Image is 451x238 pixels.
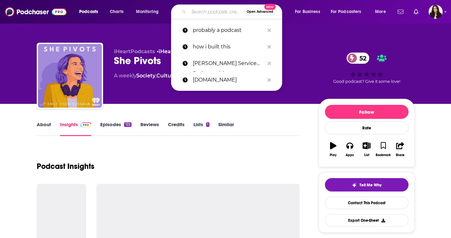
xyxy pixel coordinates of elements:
button: Show profile menu [429,5,443,19]
span: New [264,4,276,10]
button: Bookmark [375,138,392,161]
button: open menu [290,7,328,17]
span: Monitoring [136,7,159,16]
button: Share [392,138,408,161]
div: Apps [346,153,354,157]
img: Podchaser - Follow, Share and Rate Podcasts [5,6,66,18]
a: Society [136,73,155,79]
span: Podcasts [79,7,98,16]
div: 1 [206,122,209,127]
button: open menu [75,7,106,17]
button: Export One-Sheet [325,214,409,227]
a: Show notifications dropdown [395,6,406,17]
span: More [375,7,386,16]
button: Play [325,138,342,161]
img: Podchaser Pro [80,122,92,127]
a: [DOMAIN_NAME] [171,72,282,88]
span: Logged in as RebeccaShapiro [429,5,443,19]
span: Good podcast? Give it some love! [333,79,400,84]
a: Show notifications dropdown [411,6,421,17]
a: probably a podcast [171,22,282,39]
p: probably a podcast [193,22,264,39]
span: Tell Me Why [359,183,381,188]
div: Bookmark [376,153,391,157]
button: open menu [371,7,394,17]
a: About [37,121,51,136]
a: InsightsPodchaser Pro [60,121,92,136]
a: Lists1 [193,121,209,136]
div: 122 [124,122,131,127]
button: Apps [342,138,358,161]
a: Charts [106,7,127,17]
div: Rate [325,121,409,134]
a: Reviews [140,121,159,136]
a: Credits [168,121,184,136]
p: Lipps Service Podcast with Scott Lipps [193,55,264,72]
button: Open AdvancedNew [244,8,276,16]
span: Open Advanced [247,10,273,13]
p: how i built this [193,39,264,55]
h1: Podcast Insights [37,162,94,171]
span: For Business [295,7,320,16]
div: List [364,153,369,157]
a: 52 [347,53,370,64]
div: 52Good podcast? Give it some love! [319,48,415,88]
img: She Pivots [38,44,102,108]
img: tell me why sparkle [352,183,357,188]
a: Contact This Podcast [325,197,409,209]
a: Similar [218,121,234,136]
a: [PERSON_NAME] Service Podcast with [PERSON_NAME] [171,55,282,72]
button: open menu [327,7,371,17]
a: how i built this [171,39,282,55]
span: , [155,73,156,79]
input: Search podcasts, credits, & more... [189,7,244,17]
div: Search podcasts, credits, & more... [177,4,288,19]
div: Share [396,153,404,157]
div: Play [330,153,336,157]
span: 52 [353,53,370,64]
a: iHeartRadio [159,48,191,54]
button: open menu [132,7,167,17]
button: Follow [325,105,409,119]
p: SONICAL.LY [193,72,264,88]
span: • [157,48,191,54]
span: For Podcasters [331,7,361,16]
span: iHeartPodcasts [114,48,155,54]
img: User Profile [429,5,443,19]
a: Episodes122 [100,121,131,136]
a: Culture [156,73,177,79]
button: List [358,138,375,161]
button: tell me why sparkleTell Me Why [325,178,409,191]
div: A weekly podcast [114,72,218,80]
span: Charts [110,7,124,16]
